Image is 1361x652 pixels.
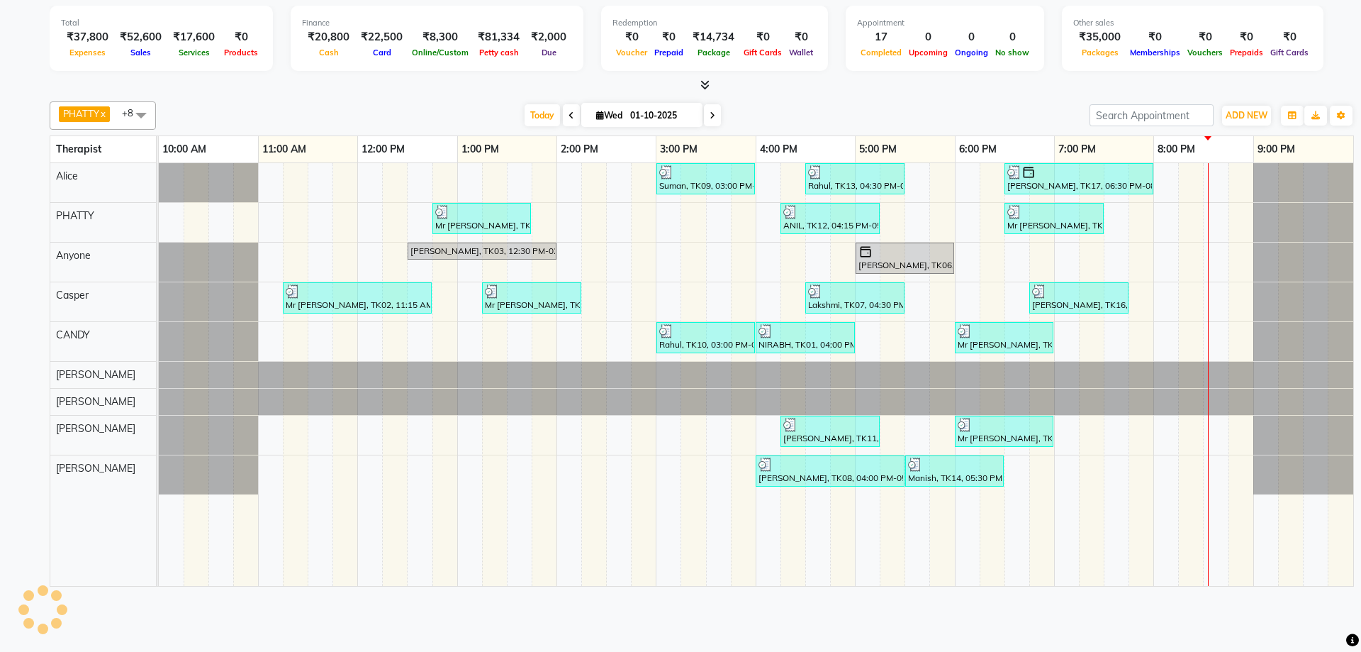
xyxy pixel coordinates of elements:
span: PHATTY [63,108,99,119]
div: Redemption [612,17,817,29]
div: Suman, TK09, 03:00 PM-04:00 PM, SWEDISH THERAPY 60 Min. [658,165,754,192]
span: PHATTY [56,209,94,222]
div: ₹0 [651,29,687,45]
div: Mr [PERSON_NAME], TK02, 11:15 AM-12:45 PM, ROYAL SIGNATURE THERAPY 90min. [284,284,430,311]
a: 1:00 PM [458,139,503,160]
div: Other sales [1073,17,1312,29]
span: Upcoming [905,48,951,57]
div: Finance [302,17,572,29]
a: 12:00 PM [358,139,408,160]
span: Card [369,48,395,57]
div: ₹81,334 [472,29,525,45]
div: ₹20,800 [302,29,355,45]
div: [PERSON_NAME], TK16, 06:45 PM-07:45 PM, SWEDISH THERAPY 60 Min. [1031,284,1127,311]
input: Search Appointment [1090,104,1214,126]
span: Prepaids [1226,48,1267,57]
div: 0 [951,29,992,45]
span: Gift Cards [740,48,785,57]
span: Ongoing [951,48,992,57]
span: ADD NEW [1226,110,1267,121]
button: ADD NEW [1222,106,1271,126]
div: Lakshmi, TK07, 04:30 PM-05:30 PM, SWEDISH THERAPY 60 Min. [807,284,903,311]
span: Casper [56,289,89,302]
span: Sales [127,48,155,57]
div: ₹2,000 [525,29,572,45]
a: 3:00 PM [656,139,701,160]
a: 2:00 PM [557,139,602,160]
span: [PERSON_NAME] [56,462,135,475]
div: ₹0 [1267,29,1312,45]
span: Expenses [66,48,109,57]
span: [PERSON_NAME] [56,422,135,435]
div: NIRABH, TK01, 04:00 PM-05:00 PM, ROYAL SIGNATURE THERAPY 60min. [757,324,853,351]
div: ANIL, TK12, 04:15 PM-05:15 PM, INTENSE MUSCLE THERAPY 60min. [782,205,878,232]
span: Packages [1078,48,1122,57]
span: Wed [593,110,626,121]
div: ₹0 [740,29,785,45]
span: Wallet [785,48,817,57]
div: [PERSON_NAME], TK08, 04:00 PM-05:30 PM, ROYAL SIGNATURE THERAPY 90min. [757,458,903,485]
div: ₹0 [785,29,817,45]
span: Alice [56,170,78,182]
span: Therapist [56,143,101,155]
span: +8 [122,107,144,118]
a: x [99,108,106,119]
span: Online/Custom [408,48,472,57]
div: ₹0 [612,29,651,45]
div: ₹17,600 [167,29,220,45]
div: ₹14,734 [687,29,740,45]
div: Mr [PERSON_NAME], TK18, 06:30 PM-07:30 PM, INTENSE MUSCLE THERAPY 60min. [1006,205,1102,232]
span: Voucher [612,48,651,57]
div: ₹0 [1126,29,1184,45]
div: Mr [PERSON_NAME], TK15, 06:00 PM-07:00 PM, ROYAL SIGNATURE THERAPY 60min. [956,418,1052,445]
div: [PERSON_NAME], TK03, 12:30 PM-02:00 PM, ROYAL SIGNATURE THERAPY 90min. [409,245,555,258]
div: Appointment [857,17,1033,29]
div: Manish, TK14, 05:30 PM-06:30 PM, ROYAL SIGNATURE THERAPY 60min. [907,458,1002,485]
span: Prepaid [651,48,687,57]
a: 8:00 PM [1154,139,1199,160]
span: Package [694,48,734,57]
a: 11:00 AM [259,139,310,160]
div: 17 [857,29,905,45]
input: 2025-10-01 [626,105,697,126]
span: Cash [315,48,342,57]
div: ₹22,500 [355,29,408,45]
div: ₹0 [220,29,262,45]
div: Mr [PERSON_NAME], TK04, 12:45 PM-01:45 PM, SWEDISH THERAPY 60 Min. [434,205,530,232]
span: [PERSON_NAME] [56,395,135,408]
span: Due [538,48,560,57]
div: Rahul, TK10, 03:00 PM-04:00 PM, SWEDISH THERAPY 60 Min. [658,324,754,351]
div: ₹0 [1184,29,1226,45]
a: 7:00 PM [1055,139,1099,160]
span: Gift Cards [1267,48,1312,57]
span: Anyone [56,249,91,262]
div: Rahul, TK13, 04:30 PM-05:30 PM, AROMA THERAPY 60min. [807,165,903,192]
div: ₹8,300 [408,29,472,45]
span: No show [992,48,1033,57]
span: Services [175,48,213,57]
a: 4:00 PM [756,139,801,160]
a: 6:00 PM [956,139,1000,160]
div: 0 [905,29,951,45]
div: 0 [992,29,1033,45]
span: Today [525,104,560,126]
div: Mr [PERSON_NAME], TK15, 06:00 PM-07:00 PM, ROYAL SIGNATURE THERAPY 60min. [956,324,1052,351]
span: Petty cash [476,48,522,57]
div: ₹52,600 [114,29,167,45]
span: [PERSON_NAME] [56,368,135,381]
a: 5:00 PM [856,139,900,160]
span: Vouchers [1184,48,1226,57]
div: [PERSON_NAME], TK06, 05:00 PM-06:00 PM, INTENSE MUSCLE THERAPY 60min. [857,245,953,272]
a: 10:00 AM [159,139,210,160]
div: [PERSON_NAME], TK11, 04:15 PM-05:15 PM, ROYAL SIGNATURE THERAPY 60min. [782,418,878,445]
span: Completed [857,48,905,57]
span: Products [220,48,262,57]
div: Total [61,17,262,29]
span: CANDY [56,328,90,341]
a: 9:00 PM [1254,139,1299,160]
div: ₹0 [1226,29,1267,45]
div: [PERSON_NAME], TK17, 06:30 PM-08:00 PM, ROYAL SIGNATURE THERAPY 90min. [1006,165,1152,192]
div: ₹37,800 [61,29,114,45]
div: ₹35,000 [1073,29,1126,45]
div: Mr [PERSON_NAME], TK05, 01:15 PM-02:15 PM, SWEDISH THERAPY 60 Min. [483,284,580,311]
